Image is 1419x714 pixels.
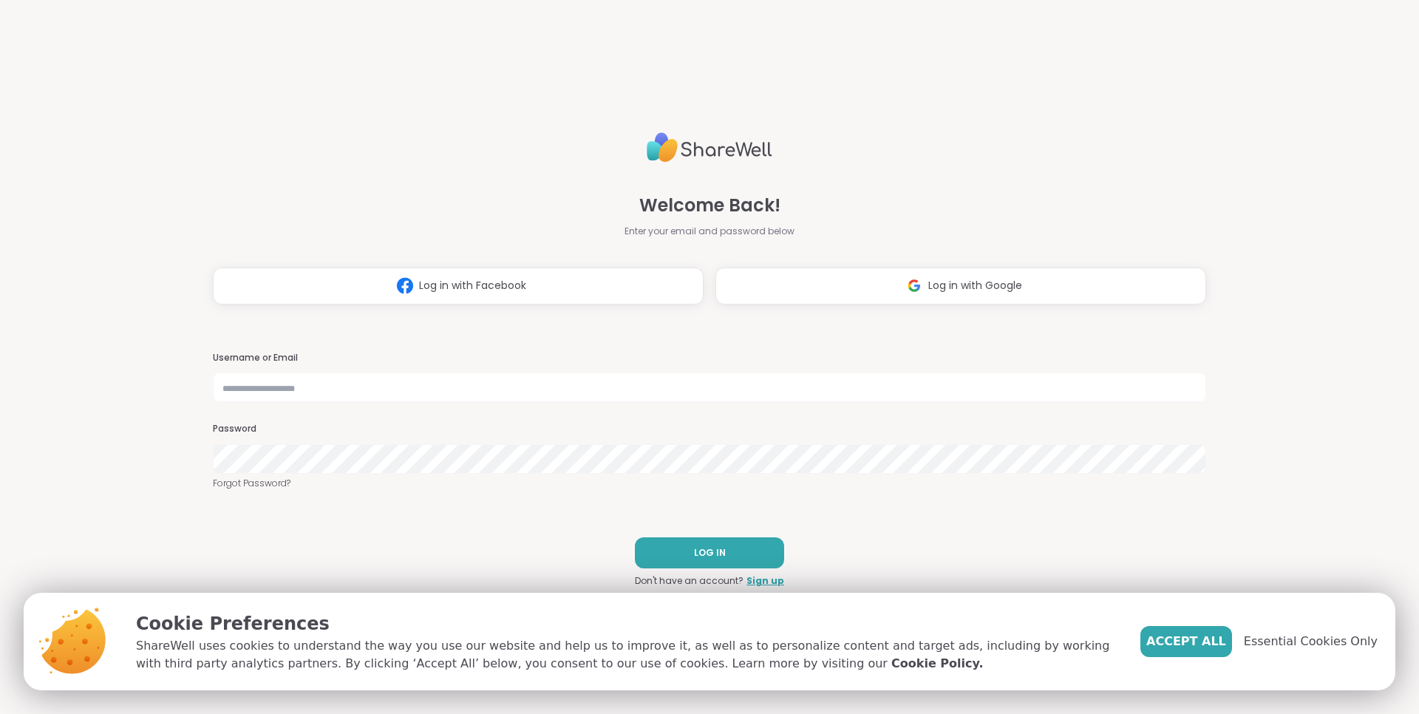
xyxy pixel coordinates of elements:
[136,611,1117,637] p: Cookie Preferences
[419,278,526,293] span: Log in with Facebook
[1146,633,1226,650] span: Accept All
[635,537,784,568] button: LOG IN
[928,278,1022,293] span: Log in with Google
[213,268,704,305] button: Log in with Facebook
[694,546,726,560] span: LOG IN
[213,423,1206,435] h3: Password
[635,574,743,588] span: Don't have an account?
[625,225,794,238] span: Enter your email and password below
[639,192,780,219] span: Welcome Back!
[213,477,1206,490] a: Forgot Password?
[213,352,1206,364] h3: Username or Email
[1140,626,1232,657] button: Accept All
[647,126,772,169] img: ShareWell Logo
[136,637,1117,673] p: ShareWell uses cookies to understand the way you use our website and help us to improve it, as we...
[1244,633,1378,650] span: Essential Cookies Only
[715,268,1206,305] button: Log in with Google
[746,574,784,588] a: Sign up
[891,655,983,673] a: Cookie Policy.
[900,272,928,299] img: ShareWell Logomark
[391,272,419,299] img: ShareWell Logomark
